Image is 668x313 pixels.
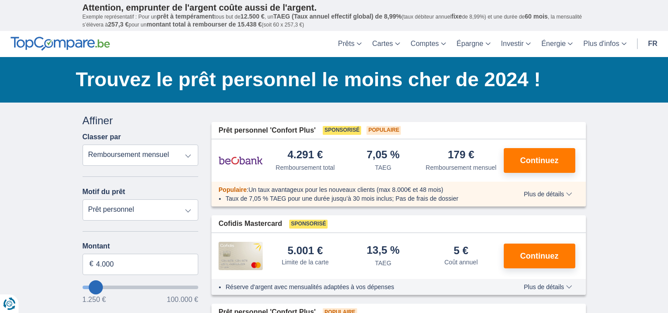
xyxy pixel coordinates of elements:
[375,259,391,267] div: TAEG
[249,186,443,193] span: Un taux avantageux pour les nouveaux clients (max 8.000€ et 48 mois)
[405,31,451,57] a: Comptes
[524,191,572,197] span: Plus de détails
[219,149,263,172] img: pret personnel Beobank
[323,126,361,135] span: Sponsorisé
[366,245,400,257] div: 13,5 %
[287,245,323,256] div: 5.001 €
[226,194,498,203] li: Taux de 7,05 % TAEG pour une durée jusqu’à 30 mois inclus; Pas de frais de dossier
[167,296,198,303] span: 100.000 €
[517,283,578,290] button: Plus de détails
[108,21,129,28] span: 257,3 €
[496,31,536,57] a: Investir
[83,242,199,250] label: Montant
[273,13,401,20] span: TAEG (Taux annuel effectif global) de 8,99%
[147,21,262,28] span: montant total à rembourser de 15.438 €
[520,252,559,260] span: Continuez
[157,13,214,20] span: prêt à tempérament
[504,244,575,268] button: Continuez
[520,156,559,164] span: Continuez
[83,113,199,128] div: Affiner
[83,188,125,196] label: Motif du prêt
[90,259,94,269] span: €
[219,186,247,193] span: Populaire
[524,284,572,290] span: Plus de détails
[536,31,578,57] a: Énergie
[219,219,282,229] span: Cofidis Mastercard
[448,149,474,161] div: 179 €
[504,148,575,173] button: Continuez
[289,220,328,229] span: Sponsorisé
[83,2,586,13] p: Attention, emprunter de l'argent coûte aussi de l'argent.
[366,149,400,161] div: 7,05 %
[83,286,199,289] input: wantToBorrow
[219,242,263,270] img: pret personnel Cofidis CC
[219,126,316,136] span: Prêt personnel 'Confort Plus'
[83,133,121,141] label: Classer par
[451,31,496,57] a: Épargne
[444,258,478,267] div: Coût annuel
[11,37,110,51] img: TopCompare
[333,31,367,57] a: Prêts
[643,31,663,57] a: fr
[525,13,548,20] span: 60 mois
[366,126,401,135] span: Populaire
[211,185,505,194] div: :
[451,13,462,20] span: fixe
[76,66,586,93] h1: Trouvez le prêt personnel le moins cher de 2024 !
[241,13,265,20] span: 12.500 €
[83,296,106,303] span: 1.250 €
[375,163,391,172] div: TAEG
[282,258,329,267] div: Limite de la carte
[578,31,631,57] a: Plus d'infos
[276,163,335,172] div: Remboursement total
[226,282,498,291] li: Réserve d'argent avec mensualités adaptées à vos dépenses
[426,163,496,172] div: Remboursement mensuel
[287,149,323,161] div: 4.291 €
[83,13,586,29] p: Exemple représentatif : Pour un tous but de , un (taux débiteur annuel de 8,99%) et une durée de ...
[517,191,578,198] button: Plus de détails
[454,245,468,256] div: 5 €
[367,31,405,57] a: Cartes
